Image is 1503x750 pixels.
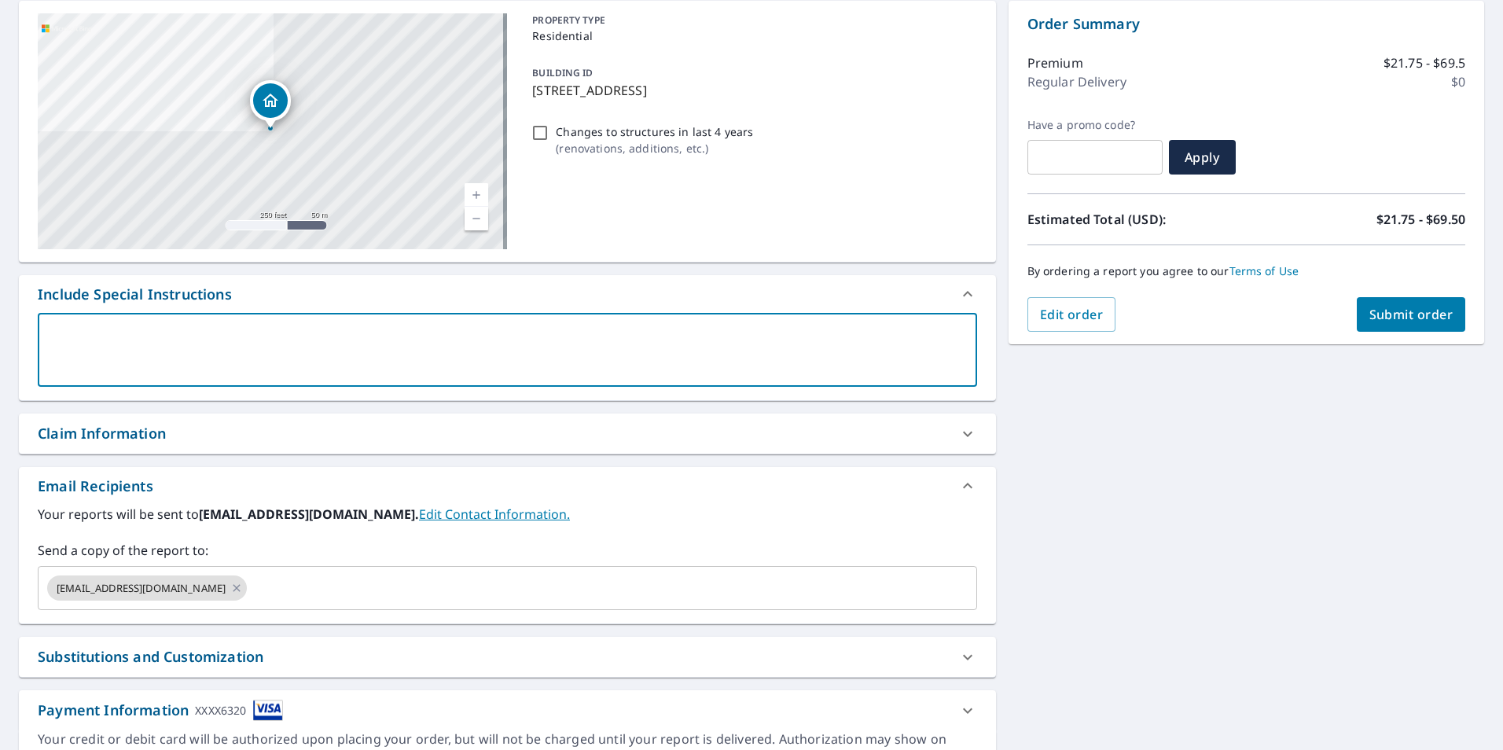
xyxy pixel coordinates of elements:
[199,506,419,523] b: [EMAIL_ADDRESS][DOMAIN_NAME].
[1027,118,1163,132] label: Have a promo code?
[1169,140,1236,175] button: Apply
[1369,306,1453,323] span: Submit order
[465,183,488,207] a: Current Level 17, Zoom In
[195,700,246,721] div: XXXX6320
[1027,72,1126,91] p: Regular Delivery
[532,28,970,44] p: Residential
[556,123,753,140] p: Changes to structures in last 4 years
[1027,210,1247,229] p: Estimated Total (USD):
[1027,264,1465,278] p: By ordering a report you agree to our
[532,13,970,28] p: PROPERTY TYPE
[38,646,263,667] div: Substitutions and Customization
[19,275,996,313] div: Include Special Instructions
[19,414,996,454] div: Claim Information
[1451,72,1465,91] p: $0
[465,207,488,230] a: Current Level 17, Zoom Out
[1181,149,1223,166] span: Apply
[1027,297,1116,332] button: Edit order
[38,505,977,524] label: Your reports will be sent to
[38,700,283,721] div: Payment Information
[556,140,753,156] p: ( renovations, additions, etc. )
[1229,263,1299,278] a: Terms of Use
[47,581,235,596] span: [EMAIL_ADDRESS][DOMAIN_NAME]
[532,66,593,79] p: BUILDING ID
[38,423,166,444] div: Claim Information
[38,541,977,560] label: Send a copy of the report to:
[19,690,996,730] div: Payment InformationXXXX6320cardImage
[1384,53,1465,72] p: $21.75 - $69.5
[532,81,970,100] p: [STREET_ADDRESS]
[19,637,996,677] div: Substitutions and Customization
[1357,297,1466,332] button: Submit order
[419,506,570,523] a: EditContactInfo
[1376,210,1465,229] p: $21.75 - $69.50
[253,700,283,721] img: cardImage
[250,80,291,129] div: Dropped pin, building 1, Residential property, 5112 Casa Loma Ave Yorba Linda, CA 92886
[38,476,153,497] div: Email Recipients
[1027,13,1465,35] p: Order Summary
[47,575,247,601] div: [EMAIL_ADDRESS][DOMAIN_NAME]
[1027,53,1083,72] p: Premium
[1040,306,1104,323] span: Edit order
[38,284,232,305] div: Include Special Instructions
[19,467,996,505] div: Email Recipients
